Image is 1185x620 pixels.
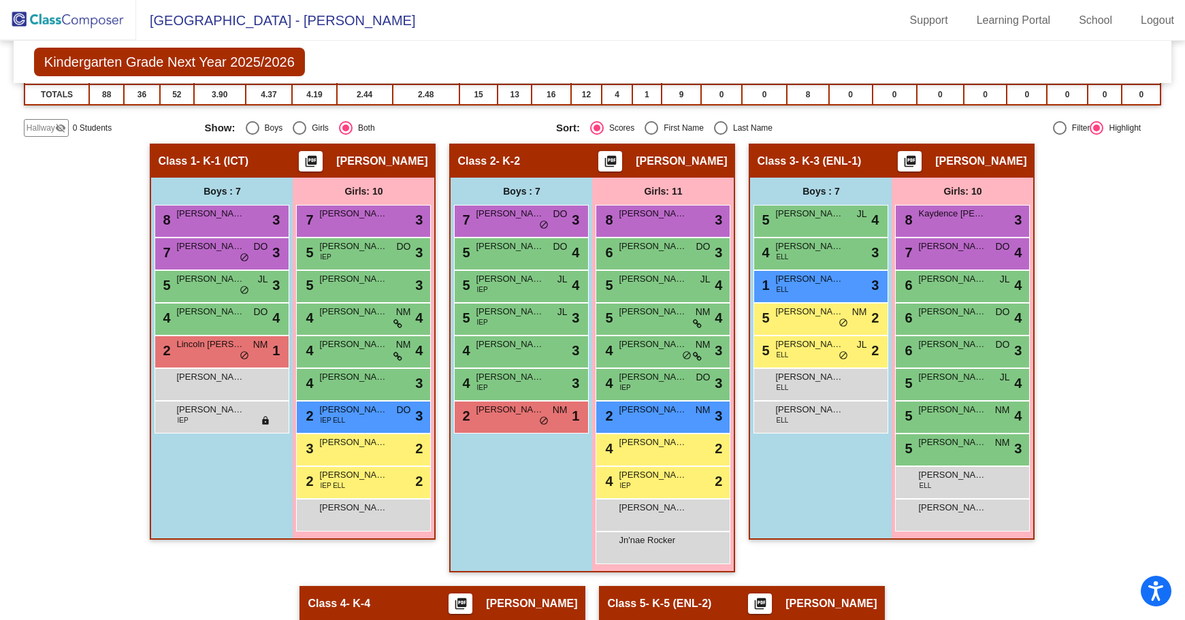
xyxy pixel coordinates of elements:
[205,121,546,135] mat-radio-group: Select an option
[459,278,470,293] span: 5
[299,151,323,172] button: Print Students Details
[901,278,912,293] span: 6
[459,408,470,423] span: 2
[602,376,613,391] span: 4
[901,408,912,423] span: 5
[571,84,602,105] td: 12
[775,272,843,286] span: [PERSON_NAME]
[396,305,411,319] span: NM
[453,597,469,616] mat-icon: picture_as_pdf
[320,480,345,491] span: IEP ELL
[917,84,964,105] td: 0
[396,403,410,417] span: DO
[918,338,986,351] span: [PERSON_NAME]
[619,207,687,221] span: [PERSON_NAME]
[572,242,579,263] span: 4
[319,272,387,286] span: [PERSON_NAME]
[240,350,249,361] span: do_not_disturb_alt
[457,154,496,168] span: Class 2
[302,376,313,391] span: 4
[176,403,244,417] span: [PERSON_NAME]
[919,480,931,491] span: ELL
[319,207,387,221] span: [PERSON_NAME]
[415,471,423,491] span: 2
[302,441,313,456] span: 3
[715,210,722,230] span: 3
[598,151,622,172] button: Print Students Details
[159,212,170,227] span: 8
[176,207,244,221] span: [PERSON_NAME]
[158,154,196,168] span: Class 1
[308,597,346,610] span: Class 4
[459,84,498,105] td: 15
[258,272,268,287] span: JL
[396,240,410,254] span: DO
[646,597,712,610] span: - K-5 (ENL-2)
[776,252,788,262] span: ELL
[696,370,710,385] span: DO
[1122,84,1160,105] td: 0
[857,207,867,221] span: JL
[619,480,630,491] span: IEP
[901,376,912,391] span: 5
[592,178,734,205] div: Girls: 11
[240,252,249,263] span: do_not_disturb_alt
[259,122,283,134] div: Boys
[177,415,188,425] span: IEP
[553,207,567,221] span: DO
[918,305,986,319] span: [PERSON_NAME]
[346,597,371,610] span: - K-4
[459,343,470,358] span: 4
[272,210,280,230] span: 3
[396,338,411,352] span: NM
[553,240,567,254] span: DO
[292,84,336,105] td: 4.19
[353,122,375,134] div: Both
[776,415,788,425] span: ELL
[415,242,423,263] span: 3
[556,121,897,135] mat-radio-group: Select an option
[415,340,423,361] span: 4
[572,406,579,426] span: 1
[742,84,788,105] td: 0
[302,474,313,489] span: 2
[619,305,687,319] span: [PERSON_NAME]
[176,305,244,319] span: [PERSON_NAME]
[27,122,55,134] span: Hallway
[539,220,549,231] span: do_not_disturb_alt
[775,370,843,384] span: [PERSON_NAME]
[776,284,788,295] span: ELL
[476,207,544,221] span: [PERSON_NAME]
[619,403,687,417] span: [PERSON_NAME]
[619,468,687,482] span: [PERSON_NAME]
[775,338,843,351] span: [PERSON_NAME]
[758,343,769,358] span: 5
[852,305,867,319] span: NM
[918,240,986,253] span: [PERSON_NAME]
[839,318,848,329] span: do_not_disturb_alt
[1000,272,1010,287] span: JL
[696,240,710,254] span: DO
[240,285,249,296] span: do_not_disturb_alt
[604,122,634,134] div: Scores
[572,308,579,328] span: 3
[696,403,711,417] span: NM
[194,84,246,105] td: 3.90
[1047,84,1087,105] td: 0
[871,242,879,263] span: 3
[748,593,772,614] button: Print Students Details
[602,154,619,174] mat-icon: picture_as_pdf
[303,154,319,174] mat-icon: picture_as_pdf
[682,350,692,361] span: do_not_disturb_alt
[715,340,722,361] span: 3
[857,338,867,352] span: JL
[1014,242,1022,263] span: 4
[34,48,305,76] span: Kindergarten Grade Next Year 2025/2026
[701,84,741,105] td: 0
[1068,10,1123,31] a: School
[319,468,387,482] span: [PERSON_NAME]
[415,373,423,393] span: 3
[73,122,112,134] span: 0 Students
[1014,210,1022,230] span: 3
[1014,406,1022,426] span: 4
